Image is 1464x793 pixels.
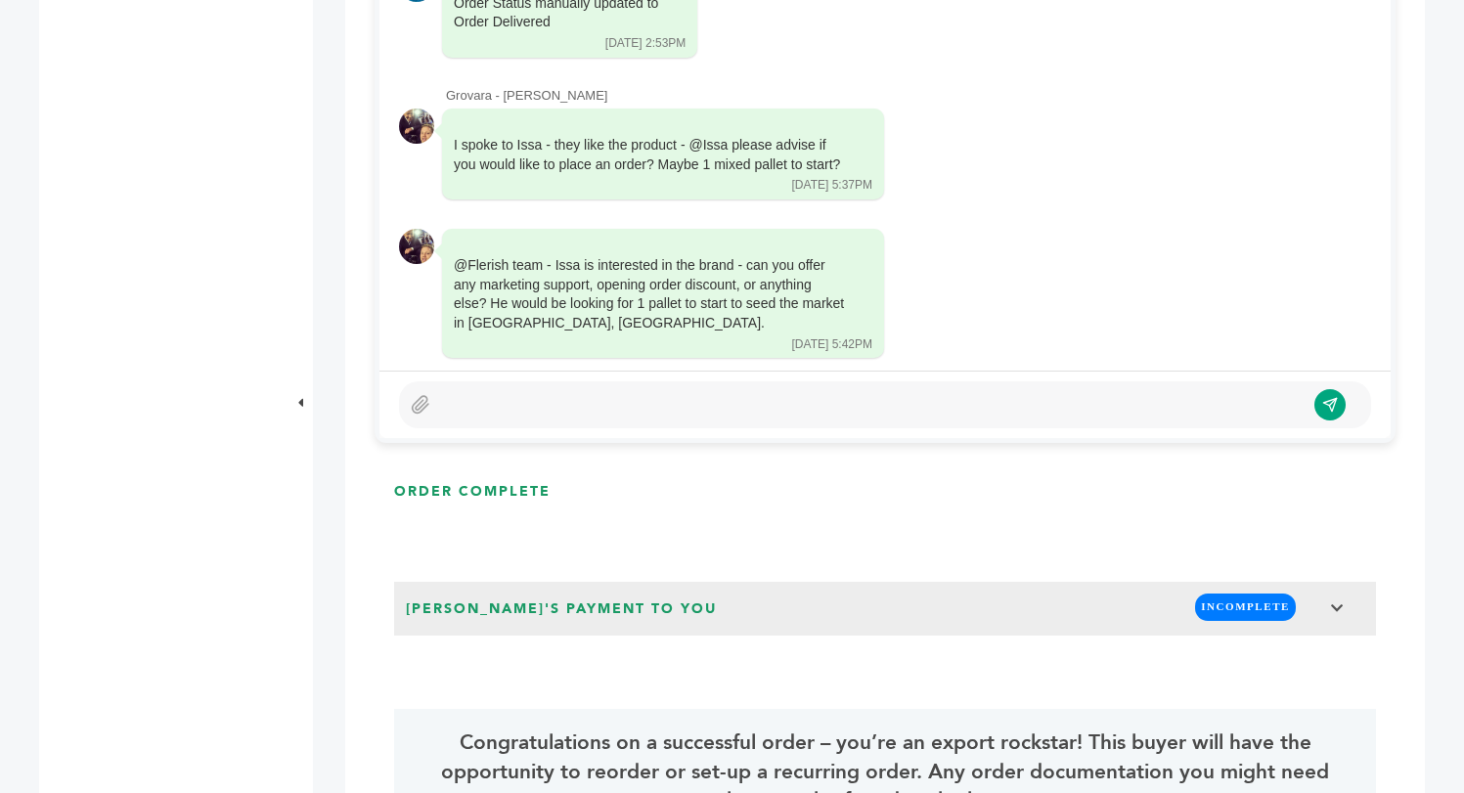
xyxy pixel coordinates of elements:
h3: ORDER COMPLETE [394,482,551,502]
div: I spoke to Issa - they like the product - @Issa please advise if you would like to place an order... [454,136,845,174]
div: [DATE] 5:42PM [792,336,872,353]
div: @Flerish team - Issa is interested in the brand - can you offer any marketing support, opening or... [454,256,845,332]
span: INCOMPLETE [1195,594,1296,620]
span: [PERSON_NAME]'s Payment to You [400,594,723,625]
div: [DATE] 2:53PM [605,35,686,52]
div: [DATE] 5:37PM [792,177,872,194]
div: Grovara - [PERSON_NAME] [446,87,1371,105]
